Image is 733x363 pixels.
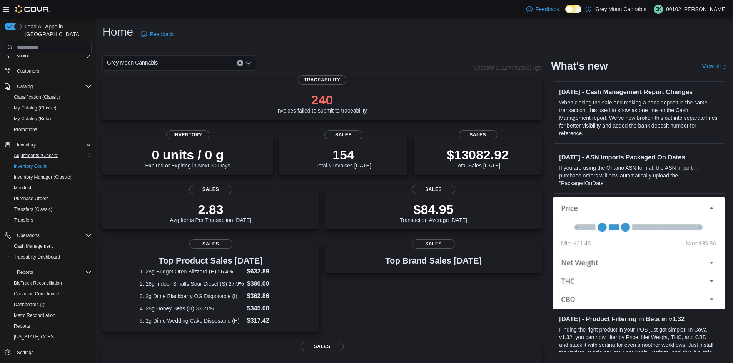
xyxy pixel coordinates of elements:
span: Purchase Orders [14,196,49,202]
span: Inventory Count [14,163,47,169]
span: My Catalog (Beta) [11,114,92,123]
span: Sales [459,130,497,139]
dt: 5. 2g Dime Wedding Cake Disposable (H) [140,317,244,325]
span: My Catalog (Beta) [14,116,51,122]
span: Catalog [17,83,33,90]
button: Operations [2,230,95,241]
span: Classification (Classic) [11,93,92,102]
span: Inventory Count [11,162,92,171]
span: Manifests [11,183,92,192]
a: Reports [11,322,33,331]
button: Catalog [14,82,36,91]
p: $84.95 [400,202,468,217]
button: Classification (Classic) [8,92,95,103]
span: Reports [14,268,92,277]
dt: 2. 28g Indoor Smalls Sour Diesel (S) 27.9% [140,280,244,288]
p: If you are using the Ontario ASN format, the ASN Import in purchase orders will now automatically... [559,164,719,187]
div: Expired or Expiring in Next 30 Days [145,147,230,169]
span: Sales [324,130,363,139]
a: Traceabilty Dashboard [11,252,63,262]
a: Metrc Reconciliation [11,311,58,320]
span: Traceabilty Dashboard [14,254,60,260]
button: Transfers [8,215,95,225]
h3: [DATE] - Product Filtering in Beta in v1.32 [559,315,719,323]
span: Catalog [14,82,92,91]
button: Users [2,50,95,61]
h2: What's new [551,60,608,72]
dd: $362.86 [247,292,282,301]
button: Reports [14,268,36,277]
a: Purchase Orders [11,194,52,203]
span: Metrc Reconciliation [14,312,55,318]
button: Metrc Reconciliation [8,310,95,321]
span: Promotions [11,125,92,134]
span: Inventory [17,142,36,148]
dt: 1. 28g Budget Oreo Blizzard (H) 26.4% [140,268,244,275]
span: Canadian Compliance [11,289,92,298]
a: Dashboards [8,299,95,310]
a: Adjustments (Classic) [11,151,62,160]
button: BioTrack Reconciliation [8,278,95,288]
a: [US_STATE] CCRS [11,332,57,341]
span: BioTrack Reconciliation [14,280,62,286]
span: Settings [17,350,33,356]
h1: Home [102,24,133,40]
dt: 3. 2g Dime Blackberry OG Disposable (I) [140,292,244,300]
p: $13082.92 [447,147,509,162]
p: 0 units / 0 g [145,147,230,162]
a: Classification (Classic) [11,93,63,102]
span: Grey Moon Cannabis [107,58,158,67]
a: My Catalog (Classic) [11,103,60,113]
a: BioTrack Reconciliation [11,278,65,288]
a: Inventory Manager (Classic) [11,172,75,182]
span: Customers [17,68,39,74]
button: Catalog [2,81,95,92]
button: Clear input [237,60,243,66]
p: 154 [316,147,371,162]
span: Dashboards [11,300,92,309]
a: View allExternal link [702,63,727,69]
a: Customers [14,66,42,76]
span: Cash Management [14,243,53,249]
span: Sales [412,239,455,249]
p: 2.83 [170,202,252,217]
div: Total # Invoices [DATE] [316,147,371,169]
em: Beta Features [610,350,644,356]
button: My Catalog (Beta) [8,113,95,124]
span: Settings [14,348,92,357]
span: Transfers (Classic) [11,205,92,214]
span: Users [17,52,29,58]
button: Transfers (Classic) [8,204,95,215]
button: Cash Management [8,241,95,252]
dd: $632.89 [247,267,282,276]
span: Inventory [14,140,92,149]
span: Transfers (Classic) [14,206,52,212]
input: Dark Mode [565,5,581,13]
a: Feedback [138,27,177,42]
p: 240 [276,92,368,108]
h3: Top Product Sales [DATE] [140,256,282,265]
button: My Catalog (Classic) [8,103,95,113]
p: | [649,5,651,14]
span: Canadian Compliance [14,291,59,297]
p: Updated 1012 minute(s) ago [474,65,542,71]
span: Adjustments (Classic) [14,152,58,159]
span: Load All Apps in [GEOGRAPHIC_DATA] [22,23,92,38]
button: Settings [2,347,95,358]
dd: $345.00 [247,304,282,313]
span: Sales [301,342,344,351]
div: 00102 Kristian Serna [654,5,663,14]
span: Reports [11,322,92,331]
dt: 4. 28g Honey Belts (H) 33.21% [140,305,244,312]
span: Sales [189,239,232,249]
span: Inventory Manager (Classic) [14,174,72,180]
a: Canadian Compliance [11,289,62,298]
span: Traceability [298,75,347,85]
button: Adjustments (Classic) [8,150,95,161]
span: Sales [189,185,232,194]
span: BioTrack Reconciliation [11,278,92,288]
p: When closing the safe and making a bank deposit in the same transaction, this used to show as one... [559,99,719,137]
span: My Catalog (Classic) [14,105,57,111]
p: Grey Moon Cannabis [595,5,646,14]
button: Inventory [14,140,39,149]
